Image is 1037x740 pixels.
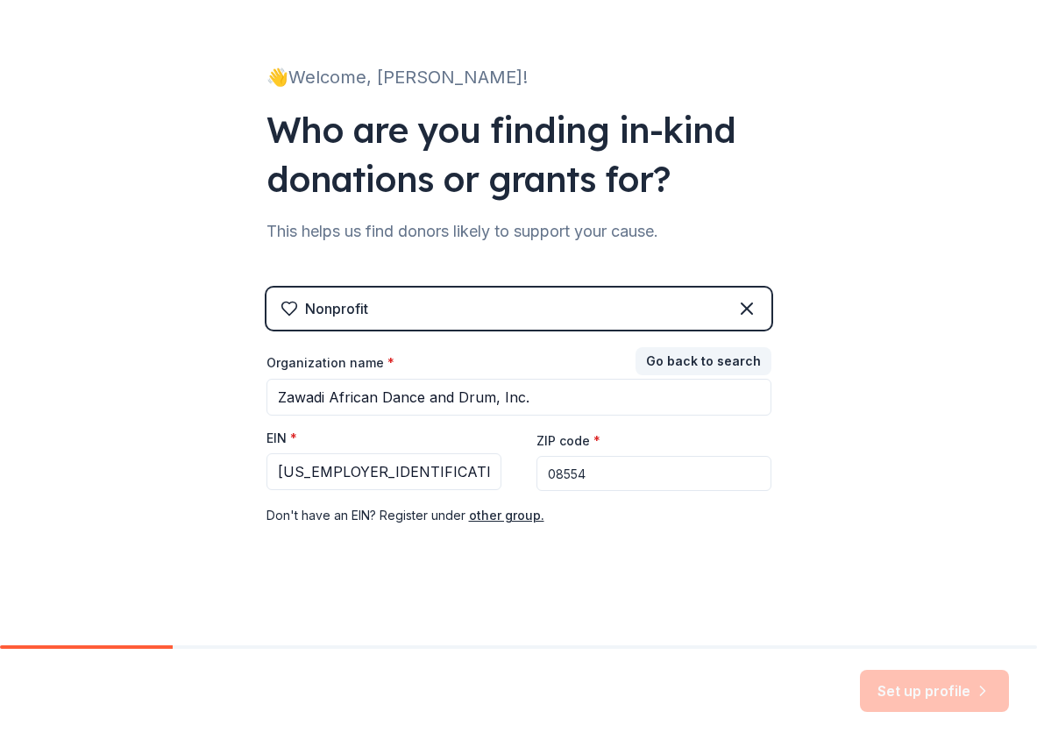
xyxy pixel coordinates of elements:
[305,298,368,319] div: Nonprofit
[536,432,600,450] label: ZIP code
[266,379,771,416] input: American Red Cross
[266,217,771,245] div: This helps us find donors likely to support your cause.
[266,453,501,490] input: 12-3456789
[266,63,771,91] div: 👋 Welcome, [PERSON_NAME]!
[266,505,771,526] div: Don ' t have an EIN? Register under
[266,105,771,203] div: Who are you finding in-kind donations or grants for?
[266,430,297,447] label: EIN
[469,505,544,526] button: other group.
[536,456,771,491] input: 12345 (U.S. only)
[266,354,394,372] label: Organization name
[636,347,771,375] button: Go back to search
